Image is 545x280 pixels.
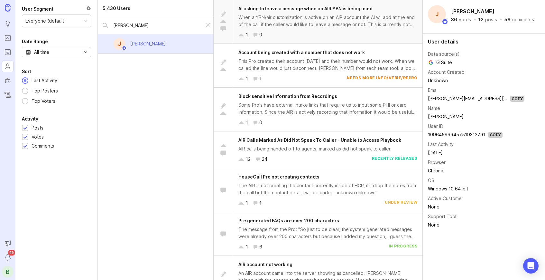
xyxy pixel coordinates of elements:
[238,174,319,179] span: HouseCall Pro not creating contacts
[238,50,365,55] span: Account being created with a number that does not work
[428,39,540,44] div: User details
[262,156,267,163] div: 24
[238,93,337,99] span: Block sensitive information from Recordings
[428,69,465,76] div: Account Created
[8,250,15,256] span: 99
[214,88,422,131] a: Block sensitive information from RecordingsSome Pro's have external intake links that require us ...
[428,177,434,184] div: OS
[442,18,448,25] img: member badge
[214,131,422,168] a: AIR Calls Marked As Did Not Speak To Caller - Unable to Access PlaybookAIR calls being handed off...
[246,119,248,126] div: 1
[22,68,31,75] div: Sort
[214,168,422,212] a: HouseCall Pro not creating contactsThe AIR is not creating the contact correctly inside of HCP, i...
[428,221,524,228] div: None
[428,167,524,175] td: Chrome
[80,50,91,55] svg: toggle icon
[238,101,417,116] div: Some Pro's have external intake links that require us to input some PHI or card information. Sinc...
[428,77,524,84] div: Unknown
[523,258,539,274] div: Open Intercom Messenger
[2,252,14,263] button: Notifications
[2,75,14,86] a: Autopilot
[28,87,61,94] div: Top Posters
[22,5,53,13] div: User Segment
[428,203,524,210] div: None
[259,119,262,126] div: 0
[478,17,484,22] div: 12
[510,96,524,102] div: Copy
[428,59,452,66] span: G Suite
[103,5,130,12] div: 5,430 Users
[485,17,497,22] div: posts
[512,17,534,22] div: comments
[372,156,418,163] div: recently released
[347,75,418,82] div: needs more info/verif/repro
[2,266,14,277] button: B
[238,218,339,223] span: Pre generated FAQs are over 200 characters
[473,17,476,22] div: ·
[238,14,417,28] div: When a YBN/air customization is active on an AIR account the AI wll add at the end of the call if...
[2,61,14,72] a: Users
[459,17,471,22] div: votes
[238,58,417,72] div: This Pro created their account [DATE] and their number would not work. When we called the line wo...
[238,262,292,267] span: AIR account not working
[428,105,440,112] div: Name
[5,4,11,11] img: Canny Home
[2,32,14,44] a: Portal
[246,156,251,163] div: 12
[428,60,434,65] img: Google logo
[499,17,503,22] div: ·
[2,18,14,30] a: Ideas
[28,77,60,84] div: Last Activity
[28,98,59,105] div: Top Voters
[22,115,38,123] div: Activity
[428,87,439,94] div: Email
[238,182,417,196] div: The AIR is not creating the contact correctly inside of HCP, it'll drop the notes from the call b...
[214,212,422,256] a: Pre generated FAQs are over 200 charactersThe message from the Pro: "So just to be clear, the sys...
[246,243,248,250] div: 1
[488,132,503,138] div: Copy
[428,213,456,220] div: Support Tool
[428,195,463,202] div: Active Customer
[32,133,44,140] div: Votes
[428,185,524,193] td: Windows 10 64-bit
[238,6,373,11] span: AI asking to leave a message when an AIR YBN is being used
[428,141,454,148] div: Last Activity
[259,199,262,207] div: 1
[238,226,417,240] div: The message from the Pro: "So just to be clear, the system generated messages were already over 2...
[428,150,443,155] time: [DATE]
[428,51,460,58] div: Data source(s)
[504,17,511,22] div: 56
[2,46,14,58] a: Roadmaps
[122,46,127,51] img: member badge
[428,123,443,130] div: User ID
[428,5,446,23] div: J
[389,243,418,250] div: in progress
[214,44,422,88] a: Account being created with a number that does not workThis Pro created their account [DATE] and t...
[246,75,248,82] div: 1
[25,17,66,24] div: Everyone (default)
[238,145,417,152] div: AIR calls being handed off to agents, marked as did not speak to caller.
[113,22,199,29] input: Search by name...
[428,159,446,166] div: Browser
[22,38,48,45] div: Date Range
[259,75,262,82] div: 1
[32,124,43,131] div: Posts
[114,38,125,50] div: J
[259,243,262,250] div: 6
[2,89,14,101] a: Changelog
[32,142,54,150] div: Comments
[385,199,417,207] div: under review
[451,17,457,22] div: 36
[259,31,262,38] div: 0
[34,49,49,56] div: All time
[238,137,401,143] span: AIR Calls Marked As Did Not Speak To Caller - Unable to Access Playbook
[246,199,248,207] div: 1
[450,6,496,16] h2: [PERSON_NAME]
[428,131,485,138] div: 109645999457519312791
[428,112,524,121] td: [PERSON_NAME]
[246,31,248,38] div: 1
[130,40,166,47] div: [PERSON_NAME]
[2,237,14,249] button: Announcements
